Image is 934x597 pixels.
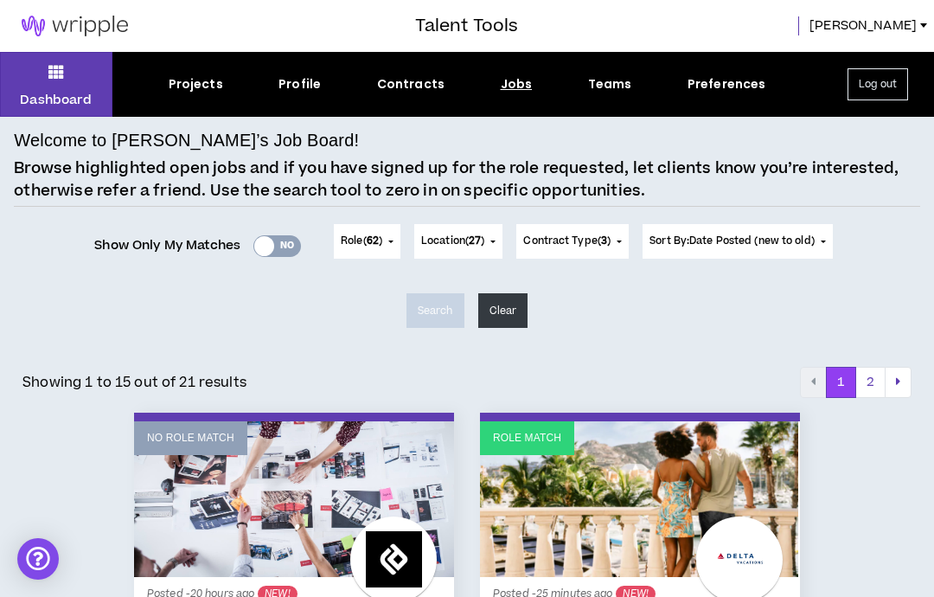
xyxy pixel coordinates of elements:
[147,430,234,446] p: No Role Match
[14,127,359,153] h4: Welcome to [PERSON_NAME]’s Job Board!
[421,234,484,249] span: Location ( )
[169,75,223,93] div: Projects
[809,16,917,35] span: [PERSON_NAME]
[826,367,856,398] button: 1
[800,367,912,398] nav: pagination
[643,224,833,259] button: Sort By:Date Posted (new to old)
[649,234,815,248] span: Sort By: Date Posted (new to old)
[688,75,766,93] div: Preferences
[406,293,464,328] button: Search
[334,224,400,259] button: Role(62)
[20,91,92,109] p: Dashboard
[848,68,908,100] button: Log out
[415,13,518,39] h3: Talent Tools
[22,372,246,393] p: Showing 1 to 15 out of 21 results
[493,430,561,446] p: Role Match
[516,224,629,259] button: Contract Type(3)
[601,234,607,248] span: 3
[134,421,454,577] a: No Role Match
[855,367,886,398] button: 2
[14,157,920,202] p: Browse highlighted open jobs and if you have signed up for the role requested, let clients know y...
[377,75,445,93] div: Contracts
[94,233,240,259] span: Show Only My Matches
[341,234,382,249] span: Role ( )
[478,293,528,328] button: Clear
[588,75,632,93] div: Teams
[523,234,611,249] span: Contract Type ( )
[367,234,379,248] span: 62
[17,538,59,580] div: Open Intercom Messenger
[278,75,321,93] div: Profile
[480,421,800,577] a: Role Match
[414,224,502,259] button: Location(27)
[469,234,481,248] span: 27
